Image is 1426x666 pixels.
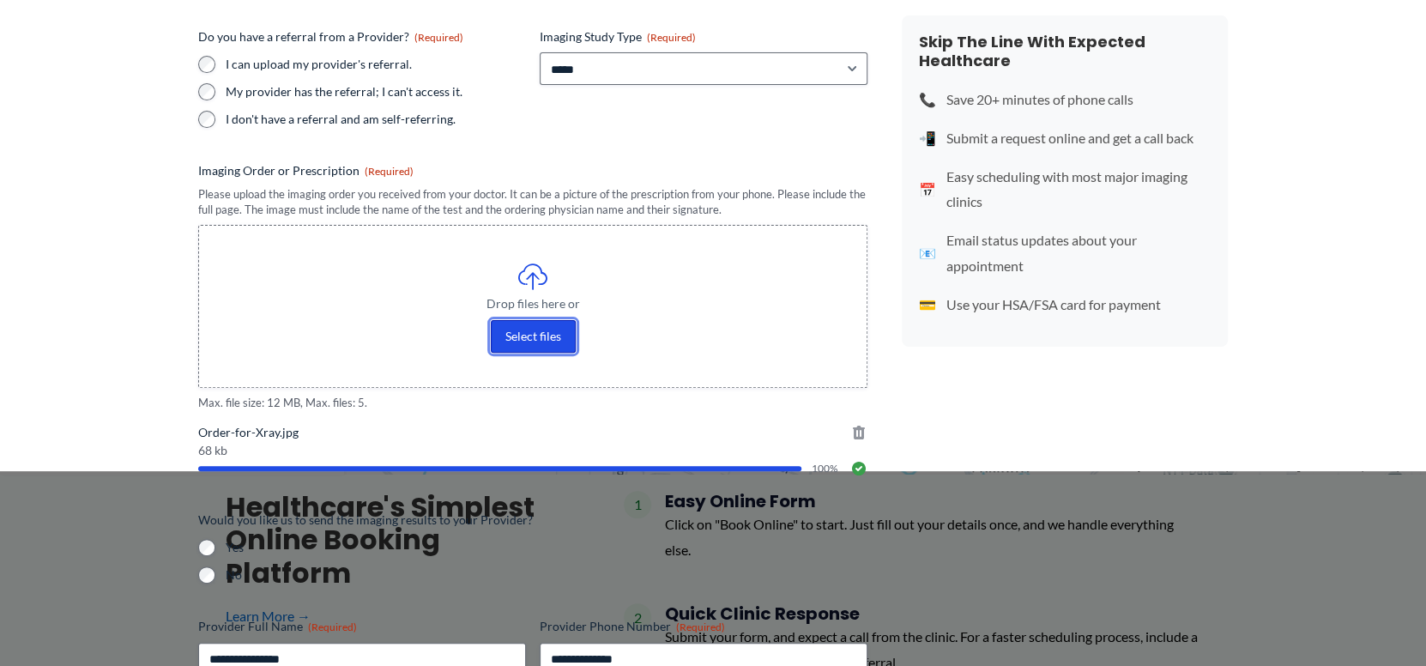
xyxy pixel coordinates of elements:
[233,298,832,310] span: Drop files here or
[919,125,936,151] span: 📲
[919,125,1211,151] li: Submit a request online and get a call back
[226,83,526,100] label: My provider has the referral; I can't access it.
[491,320,576,353] button: select files, imaging order or prescription(required)
[198,618,526,635] label: Provider Full Name
[919,164,1211,215] li: Easy scheduling with most major imaging clinics
[647,31,696,44] span: (Required)
[919,87,1211,112] li: Save 20+ minutes of phone calls
[919,292,1211,318] li: Use your HSA/FSA card for payment
[226,539,867,556] label: Yes
[198,445,867,457] span: 68 kb
[198,395,867,411] span: Max. file size: 12 MB, Max. files: 5.
[919,177,936,203] span: 📅
[198,28,463,45] legend: Do you have a referral from a Provider?
[919,240,936,266] span: 📧
[414,31,463,44] span: (Required)
[812,463,840,474] span: 100%
[540,618,867,635] label: Provider Phone Number
[226,111,526,128] label: I don't have a referral and am self-referring.
[198,512,533,529] legend: Would you like us to send the imaging results to your Provider?
[540,28,867,45] label: Imaging Study Type
[919,87,936,112] span: 📞
[226,566,867,584] label: No
[198,162,867,179] label: Imaging Order or Prescription
[198,186,867,218] div: Please upload the imaging order you received from your doctor. It can be a picture of the prescri...
[365,165,414,178] span: (Required)
[919,292,936,318] span: 💳
[308,621,357,633] span: (Required)
[226,56,526,73] label: I can upload my provider's referral.
[919,227,1211,278] li: Email status updates about your appointment
[676,621,725,633] span: (Required)
[919,33,1211,70] h4: Skip The Line With Expected Healthcare
[198,424,867,441] span: Order-for-Xray.jpg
